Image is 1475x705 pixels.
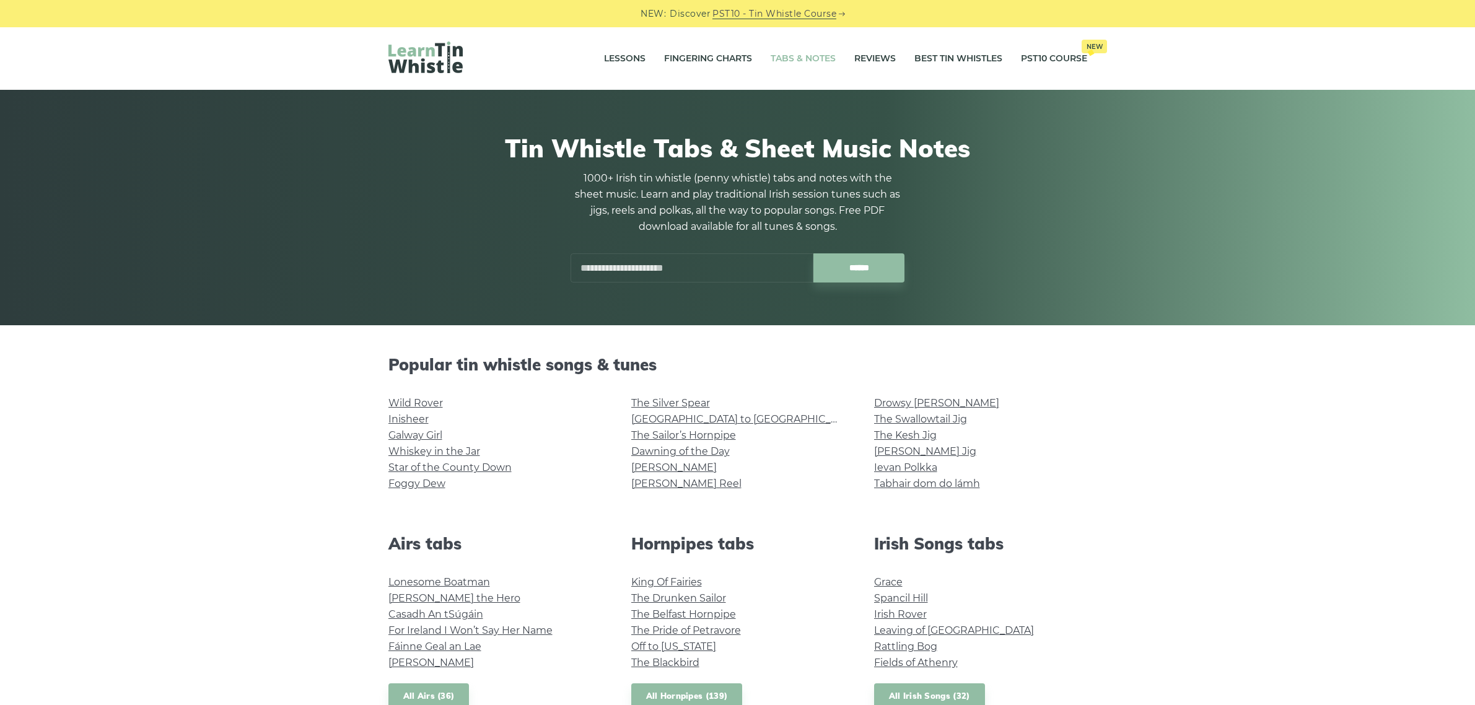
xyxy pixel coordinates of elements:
span: New [1082,40,1107,53]
a: Foggy Dew [388,478,445,489]
h1: Tin Whistle Tabs & Sheet Music Notes [388,133,1087,163]
a: Ievan Polkka [874,462,937,473]
a: Tabhair dom do lámh [874,478,980,489]
h2: Airs tabs [388,534,602,553]
a: [PERSON_NAME] [388,657,474,668]
a: [PERSON_NAME] Reel [631,478,742,489]
a: The Belfast Hornpipe [631,608,736,620]
a: Reviews [854,43,896,74]
a: Best Tin Whistles [914,43,1002,74]
a: Inisheer [388,413,429,425]
img: LearnTinWhistle.com [388,42,463,73]
a: Irish Rover [874,608,927,620]
a: Leaving of [GEOGRAPHIC_DATA] [874,624,1034,636]
a: [PERSON_NAME] the Hero [388,592,520,604]
a: Fáinne Geal an Lae [388,641,481,652]
a: For Ireland I Won’t Say Her Name [388,624,553,636]
a: [PERSON_NAME] Jig [874,445,976,457]
h2: Popular tin whistle songs & tunes [388,355,1087,374]
a: [PERSON_NAME] [631,462,717,473]
a: Spancil Hill [874,592,928,604]
a: The Drunken Sailor [631,592,726,604]
a: Lonesome Boatman [388,576,490,588]
h2: Hornpipes tabs [631,534,844,553]
a: Tabs & Notes [771,43,836,74]
a: Lessons [604,43,646,74]
a: Fields of Athenry [874,657,958,668]
a: Whiskey in the Jar [388,445,480,457]
a: The Pride of Petravore [631,624,741,636]
a: Off to [US_STATE] [631,641,716,652]
a: Drowsy [PERSON_NAME] [874,397,999,409]
a: Casadh An tSúgáin [388,608,483,620]
a: Star of the County Down [388,462,512,473]
a: Grace [874,576,903,588]
a: King Of Fairies [631,576,702,588]
a: Rattling Bog [874,641,937,652]
a: The Silver Spear [631,397,710,409]
p: 1000+ Irish tin whistle (penny whistle) tabs and notes with the sheet music. Learn and play tradi... [571,170,905,235]
a: The Blackbird [631,657,699,668]
a: Wild Rover [388,397,443,409]
a: The Kesh Jig [874,429,937,441]
a: Dawning of the Day [631,445,730,457]
a: PST10 CourseNew [1021,43,1087,74]
a: The Sailor’s Hornpipe [631,429,736,441]
a: [GEOGRAPHIC_DATA] to [GEOGRAPHIC_DATA] [631,413,860,425]
h2: Irish Songs tabs [874,534,1087,553]
a: The Swallowtail Jig [874,413,967,425]
a: Fingering Charts [664,43,752,74]
a: Galway Girl [388,429,442,441]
